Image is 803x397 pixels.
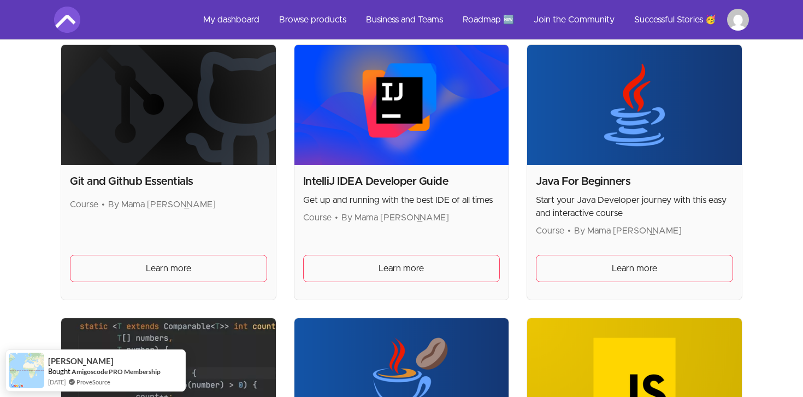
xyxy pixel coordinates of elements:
span: • [335,213,338,222]
img: Product image for Java For Beginners [527,45,742,166]
p: Get up and running with the best IDE of all times [303,194,500,207]
a: Amigoscode PRO Membership [72,367,161,376]
a: My dashboard [194,7,268,33]
h2: IntelliJ IDEA Developer Guide [303,174,500,189]
span: Learn more [146,262,191,275]
img: Amigoscode logo [54,7,80,33]
img: Product image for Git and Github Essentials [61,45,276,166]
a: Roadmap 🆕 [454,7,523,33]
a: Business and Teams [357,7,452,33]
p: Start your Java Developer journey with this easy and interactive course [536,194,733,220]
span: Course [70,200,98,209]
span: Course [536,226,564,235]
a: Learn more [536,255,733,282]
a: ProveSource [76,377,110,387]
span: Learn more [612,262,657,275]
span: • [568,226,571,235]
a: Learn more [303,255,500,282]
span: By Mama [PERSON_NAME] [341,213,449,222]
span: Learn more [379,262,424,275]
a: Join the Community [525,7,623,33]
span: By Mama [PERSON_NAME] [574,226,682,235]
span: [PERSON_NAME] [48,357,114,366]
h2: Java For Beginners [536,174,733,189]
img: Product image for IntelliJ IDEA Developer Guide [294,45,509,166]
a: Learn more [70,255,267,282]
span: By Mama [PERSON_NAME] [108,200,216,209]
img: provesource social proof notification image [9,353,44,388]
span: Bought [48,367,70,376]
span: • [102,200,105,209]
a: Browse products [270,7,355,33]
h2: Git and Github Essentials [70,174,267,189]
img: Profile image for Jurij Sitnikov [727,9,749,31]
a: Successful Stories 🥳 [625,7,725,33]
span: [DATE] [48,377,66,387]
span: Course [303,213,332,222]
nav: Main [194,7,749,33]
